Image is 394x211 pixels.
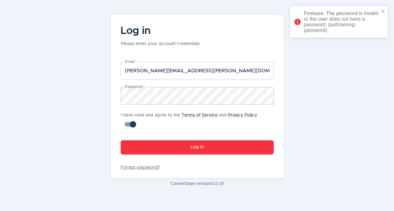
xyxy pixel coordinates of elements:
[121,140,274,154] button: Log In
[111,181,284,187] p: Careerbase version 3.0.51
[121,164,274,171] a: Forgot password?
[121,112,274,118] p: I have read and agree to the and
[125,59,137,64] label: Email
[381,9,385,15] button: close
[181,113,218,117] a: Terms of Service
[121,41,200,47] p: Please enter your account credentials
[228,113,257,117] a: Privacy Policy
[125,84,144,90] label: Password
[121,25,200,37] h4: Log in
[304,11,379,33] div: Firebase: The password is invalid or the user does not have a password. (auth/wrong-password).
